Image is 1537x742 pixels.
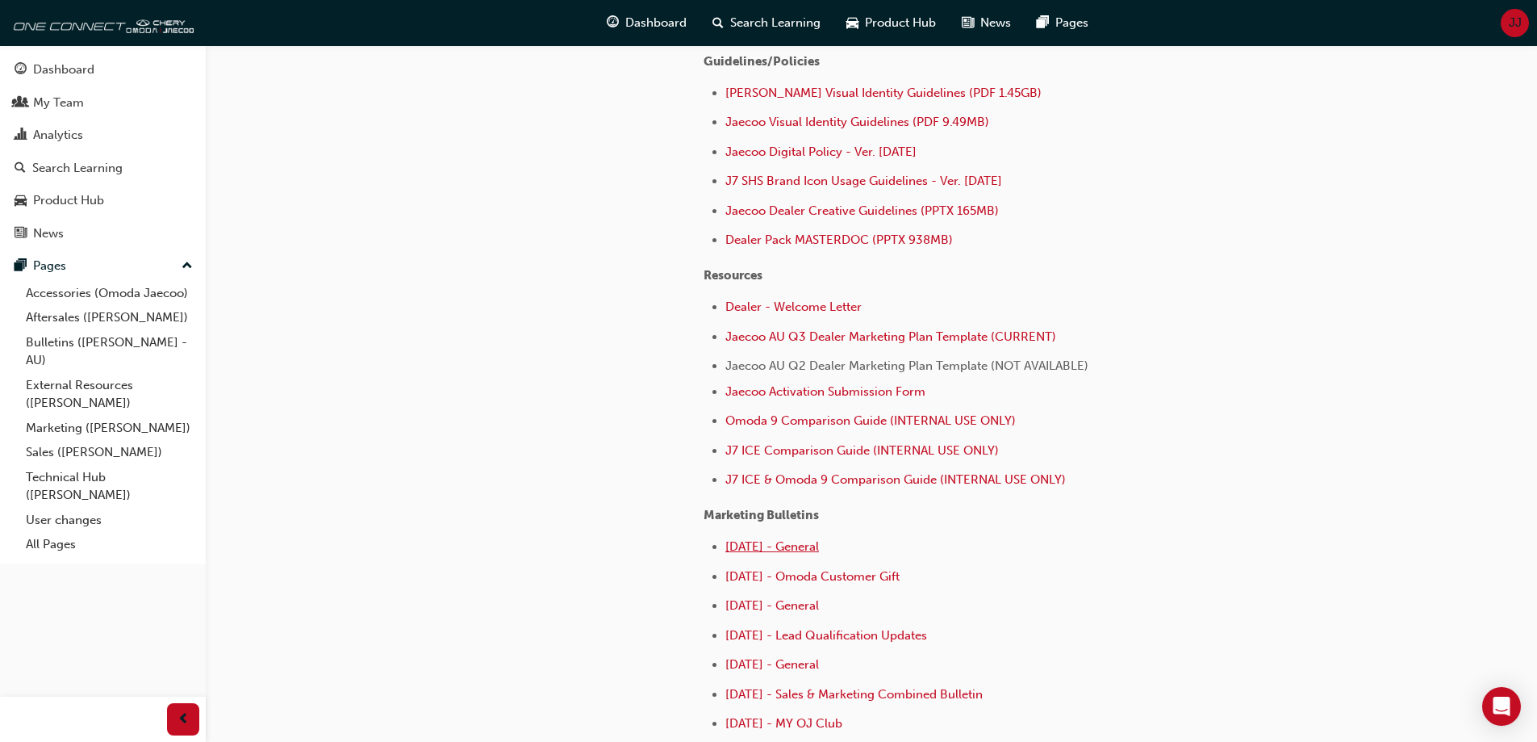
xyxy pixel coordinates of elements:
a: Marketing ([PERSON_NAME]) [19,416,199,441]
span: News [980,14,1011,32]
a: J7 ICE & Omoda 9 Comparison Guide (INTERNAL USE ONLY) [725,472,1066,487]
div: Analytics [33,126,83,145]
a: [DATE] - General [725,598,819,613]
a: guage-iconDashboard [594,6,700,40]
span: Search Learning [730,14,821,32]
a: Product Hub [6,186,199,216]
a: J7 SHS Brand Icon Usage Guidelines - Ver. [DATE] [725,174,1002,188]
div: Search Learning [32,159,123,178]
a: Search Learning [6,153,199,183]
span: search-icon [712,13,724,33]
div: Open Intercom Messenger [1482,687,1521,726]
span: search-icon [15,161,26,176]
a: User changes [19,508,199,533]
a: Jaecoo Activation Submission Form [725,384,925,399]
img: oneconnect [8,6,194,39]
button: DashboardMy TeamAnalyticsSearch LearningProduct HubNews [6,52,199,251]
a: External Resources ([PERSON_NAME]) [19,373,199,416]
span: Marketing Bulletins [704,508,819,522]
a: pages-iconPages [1024,6,1101,40]
a: Dealer Pack MASTERDOC (PPTX 938MB) [725,233,953,247]
a: news-iconNews [949,6,1024,40]
span: Pages [1055,14,1088,32]
span: car-icon [15,194,27,208]
a: Bulletins ([PERSON_NAME] - AU) [19,330,199,373]
span: Dashboard [625,14,687,32]
a: car-iconProduct Hub [833,6,949,40]
a: Aftersales ([PERSON_NAME]) [19,305,199,330]
a: Dealer - Welcome Letter [725,300,862,314]
span: Jaecoo AU Q2 Dealer Marketing Plan Template (NOT AVAILABLE) [725,358,1088,373]
span: prev-icon [178,710,190,730]
span: JJ [1509,14,1522,32]
span: pages-icon [15,259,27,274]
a: Omoda 9 Comparison Guide (INTERNAL USE ONLY) [725,413,1016,428]
a: [DATE] - General [725,657,819,672]
a: Jaecoo Visual Identity Guidelines (PDF 9.49MB) [725,115,989,129]
a: Dashboard [6,55,199,85]
div: Pages [33,257,66,275]
div: Product Hub [33,191,104,210]
a: [DATE] - Sales & Marketing Combined Bulletin [725,687,983,702]
div: Dashboard [33,61,94,79]
a: All Pages [19,532,199,557]
span: chart-icon [15,128,27,143]
a: [DATE] - MY OJ Club [725,716,842,731]
span: news-icon [962,13,974,33]
a: [DATE] - General [725,539,819,554]
span: people-icon [15,96,27,111]
a: Accessories (Omoda Jaecoo) [19,281,199,306]
div: My Team [33,94,84,112]
div: News [33,224,64,243]
a: My Team [6,88,199,118]
a: Technical Hub ([PERSON_NAME]) [19,465,199,508]
span: news-icon [15,227,27,241]
span: pages-icon [1037,13,1049,33]
span: guage-icon [607,13,619,33]
span: guage-icon [15,63,27,78]
button: JJ [1501,9,1529,37]
button: Pages [6,251,199,281]
a: [DATE] - Omoda Customer Gift [725,569,900,584]
a: Sales ([PERSON_NAME]) [19,440,199,465]
span: up-icon [182,256,193,277]
span: Resources [704,268,762,283]
a: Jaecoo AU Q3 Dealer Marketing Plan Template (CURRENT) [725,329,1056,344]
a: Jaecoo Dealer Creative Guidelines (PPTX 165MB) [725,203,999,218]
a: [PERSON_NAME] Visual Identity Guidelines (PDF 1.45GB) [725,86,1042,100]
span: Guidelines/Policies [704,54,820,69]
a: [DATE] - Lead Qualification Updates [725,628,927,643]
span: car-icon [846,13,858,33]
a: News [6,219,199,249]
a: Analytics [6,120,199,150]
a: J7 ICE Comparison Guide (INTERNAL USE ONLY) [725,443,999,458]
a: search-iconSearch Learning [700,6,833,40]
a: Jaecoo Digital Policy - Ver. [DATE] [725,145,917,159]
span: Product Hub [865,14,936,32]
